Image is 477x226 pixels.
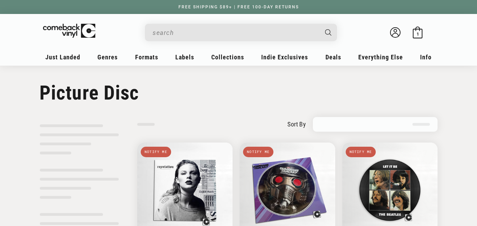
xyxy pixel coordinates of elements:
[261,53,308,61] span: Indie Exclusives
[287,119,306,129] label: sort by
[319,24,338,41] button: Search
[135,53,158,61] span: Formats
[211,53,244,61] span: Collections
[325,53,341,61] span: Deals
[45,53,80,61] span: Just Landed
[153,25,318,40] input: search
[145,24,337,41] div: Search
[420,53,432,61] span: Info
[358,53,403,61] span: Everything Else
[97,53,118,61] span: Genres
[417,31,419,37] span: 1
[39,81,438,104] h1: Picture Disc
[175,53,194,61] span: Labels
[171,5,306,9] a: FREE SHIPPING $89+ | FREE 100-DAY RETURNS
